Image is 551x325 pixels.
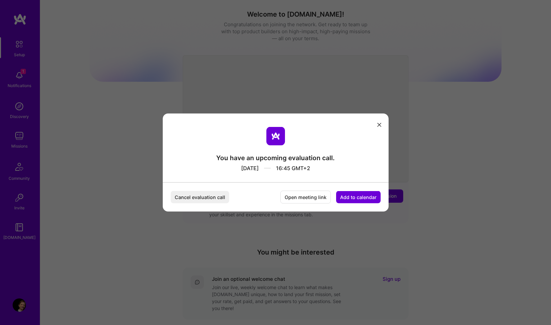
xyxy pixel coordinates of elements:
[216,162,335,172] div: [DATE] 16:45 GMT+2
[216,154,335,162] div: You have an upcoming evaluation call.
[280,191,331,204] button: Open meeting link
[171,191,229,203] button: Cancel evaluation call
[336,191,381,203] button: Add to calendar
[266,127,285,146] img: aTeam logo
[163,114,389,212] div: modal
[377,123,381,127] i: icon Close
